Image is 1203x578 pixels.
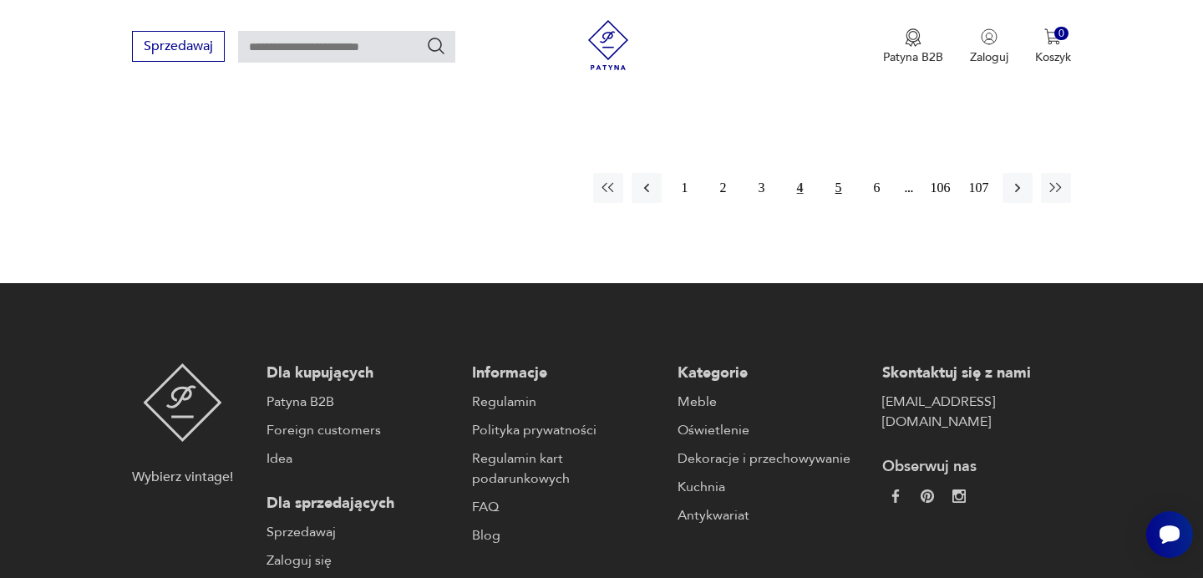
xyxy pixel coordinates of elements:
[883,28,943,65] button: Patyna B2B
[132,42,225,53] a: Sprzedawaj
[132,467,233,487] p: Wybierz vintage!
[472,497,661,517] a: FAQ
[883,28,943,65] a: Ikona medaluPatyna B2B
[472,525,661,545] a: Blog
[426,36,446,56] button: Szukaj
[472,392,661,412] a: Regulamin
[132,31,225,62] button: Sprzedawaj
[964,173,994,203] button: 107
[926,173,956,203] button: 106
[1035,28,1071,65] button: 0Koszyk
[708,173,739,203] button: 2
[747,173,777,203] button: 3
[266,449,455,469] a: Idea
[824,173,854,203] button: 5
[266,420,455,440] a: Foreign customers
[882,392,1071,432] a: [EMAIL_ADDRESS][DOMAIN_NAME]
[883,49,943,65] p: Patyna B2B
[583,20,633,70] img: Patyna - sklep z meblami i dekoracjami vintage
[472,363,661,383] p: Informacje
[882,363,1071,383] p: Skontaktuj się z nami
[862,173,892,203] button: 6
[670,173,700,203] button: 1
[905,28,921,47] img: Ikona medalu
[678,392,866,412] a: Meble
[970,49,1008,65] p: Zaloguj
[266,363,455,383] p: Dla kupujących
[1044,28,1061,45] img: Ikona koszyka
[143,363,222,442] img: Patyna - sklep z meblami i dekoracjami vintage
[266,392,455,412] a: Patyna B2B
[678,505,866,525] a: Antykwariat
[678,363,866,383] p: Kategorie
[678,477,866,497] a: Kuchnia
[472,420,661,440] a: Polityka prywatności
[1146,511,1193,558] iframe: Smartsupp widget button
[889,489,902,503] img: da9060093f698e4c3cedc1453eec5031.webp
[266,522,455,542] a: Sprzedawaj
[882,457,1071,477] p: Obserwuj nas
[970,28,1008,65] button: Zaloguj
[266,494,455,514] p: Dla sprzedających
[266,550,455,570] a: Zaloguj się
[472,449,661,489] a: Regulamin kart podarunkowych
[952,489,966,503] img: c2fd9cf7f39615d9d6839a72ae8e59e5.webp
[785,173,815,203] button: 4
[1054,27,1068,41] div: 0
[1035,49,1071,65] p: Koszyk
[678,420,866,440] a: Oświetlenie
[981,28,997,45] img: Ikonka użytkownika
[921,489,934,503] img: 37d27d81a828e637adc9f9cb2e3d3a8a.webp
[678,449,866,469] a: Dekoracje i przechowywanie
